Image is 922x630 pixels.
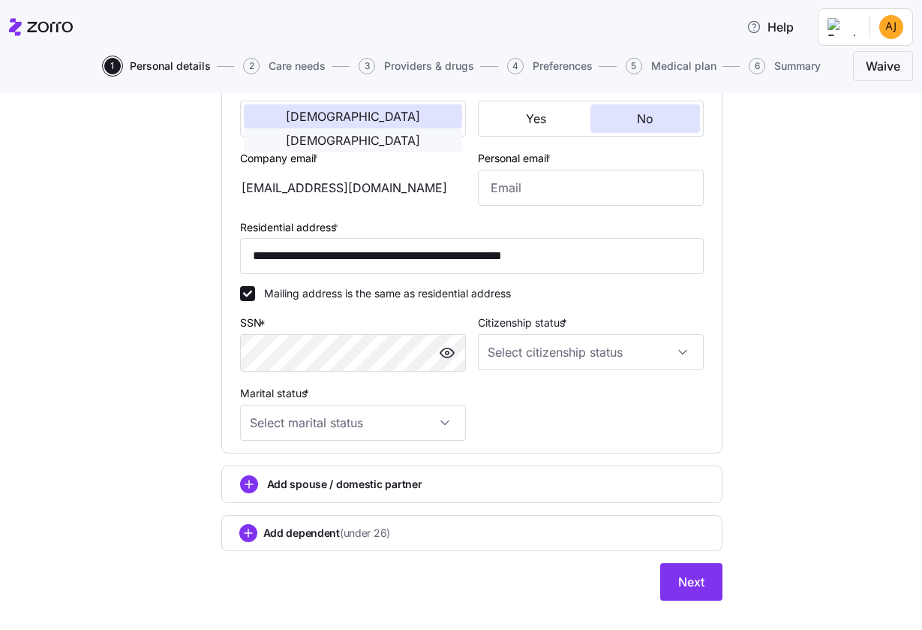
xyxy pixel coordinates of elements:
[359,58,375,74] span: 3
[749,58,765,74] span: 6
[104,58,121,74] span: 1
[478,150,554,167] label: Personal email
[526,113,546,125] span: Yes
[239,524,257,542] svg: add icon
[507,58,593,74] button: 4Preferences
[660,563,722,601] button: Next
[243,58,326,74] button: 2Care needs
[263,526,391,541] span: Add dependent
[734,12,806,42] button: Help
[749,58,821,74] button: 6Summary
[651,61,716,71] span: Medical plan
[478,334,704,370] input: Select citizenship status
[626,58,716,74] button: 5Medical plan
[130,61,211,71] span: Personal details
[827,18,857,36] img: Employer logo
[286,110,420,122] span: [DEMOGRAPHIC_DATA]
[853,51,913,81] button: Waive
[507,58,524,74] span: 4
[267,477,422,492] span: Add spouse / domestic partner
[286,134,420,146] span: [DEMOGRAPHIC_DATA]
[533,61,593,71] span: Preferences
[101,58,211,74] a: 1Personal details
[240,315,269,331] label: SSN
[104,58,211,74] button: 1Personal details
[340,526,390,541] span: (under 26)
[626,58,642,74] span: 5
[637,113,653,125] span: No
[478,315,570,331] label: Citizenship status
[240,405,466,441] input: Select marital status
[240,150,321,167] label: Company email
[359,58,474,74] button: 3Providers & drugs
[478,170,704,206] input: Email
[879,15,903,39] img: 0c1f155bb6e27e4d2b1d947fabc29a9e
[243,58,260,74] span: 2
[866,57,900,75] span: Waive
[269,61,326,71] span: Care needs
[240,475,258,493] svg: add icon
[240,385,312,402] label: Marital status
[255,286,511,301] label: Mailing address is the same as residential address
[774,61,821,71] span: Summary
[384,61,474,71] span: Providers & drugs
[678,573,704,591] span: Next
[746,18,794,36] span: Help
[240,219,341,236] label: Residential address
